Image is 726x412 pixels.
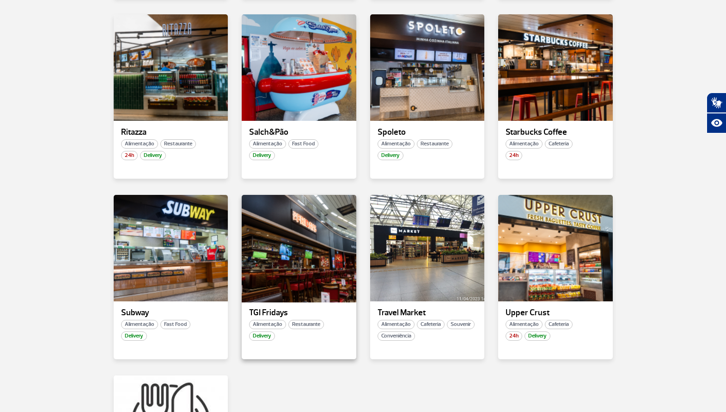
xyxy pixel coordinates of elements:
span: Restaurante [288,320,324,329]
p: TGI Fridays [249,308,349,318]
span: Delivery [121,331,147,341]
p: Subway [121,308,221,318]
span: Restaurante [160,139,196,149]
span: Alimentação [249,320,286,329]
span: Delivery [378,151,403,160]
span: Delivery [249,151,275,160]
span: Souvenir [447,320,475,329]
span: Fast Food [288,139,318,149]
span: Alimentação [249,139,286,149]
span: Delivery [249,331,275,341]
span: Alimentação [121,139,158,149]
span: Delivery [525,331,550,341]
p: Spoleto [378,128,477,137]
span: Cafeteria [545,139,573,149]
p: Salch&Pão [249,128,349,137]
p: Upper Crust [506,308,605,318]
div: Plugin de acessibilidade da Hand Talk. [707,93,726,133]
span: Alimentação [506,139,543,149]
p: Travel Market [378,308,477,318]
span: Alimentação [378,139,415,149]
button: Abrir tradutor de língua de sinais. [707,93,726,113]
span: Alimentação [378,320,415,329]
p: Ritazza [121,128,221,137]
span: Delivery [140,151,166,160]
button: Abrir recursos assistivos. [707,113,726,133]
span: Alimentação [121,320,158,329]
span: Cafeteria [545,320,573,329]
p: Starbucks Coffee [506,128,605,137]
span: 24h [121,151,138,160]
span: Restaurante [417,139,452,149]
span: Fast Food [160,320,190,329]
span: Alimentação [506,320,543,329]
span: Conveniência [378,331,415,341]
span: 24h [506,151,522,160]
span: Cafeteria [417,320,445,329]
span: 24h [506,331,522,341]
